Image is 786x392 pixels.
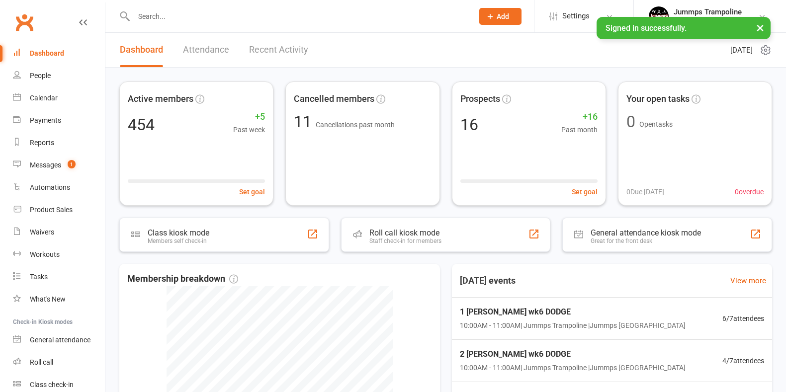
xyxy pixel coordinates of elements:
div: Payments [30,116,61,124]
div: What's New [30,295,66,303]
a: General attendance kiosk mode [13,329,105,351]
a: Reports [13,132,105,154]
div: General attendance [30,336,90,344]
div: Jummps Trampoline [674,7,758,16]
span: Cancelled members [294,92,374,106]
a: Clubworx [12,10,37,35]
span: Add [497,12,509,20]
span: 11 [294,112,316,131]
div: 16 [460,117,478,133]
a: Dashboard [13,42,105,65]
a: Recent Activity [249,33,308,67]
input: Search... [131,9,466,23]
div: Automations [30,183,70,191]
span: 2 [PERSON_NAME] wk6 DODGE [460,348,686,361]
a: View more [730,275,766,287]
h3: [DATE] events [452,272,524,290]
div: 0 [626,114,635,130]
div: Class kiosk mode [148,228,209,237]
a: Workouts [13,243,105,266]
div: Messages [30,161,61,169]
div: Class check-in [30,381,74,389]
div: Staff check-in for members [369,237,441,244]
span: 0 Due [DATE] [626,186,664,197]
span: Your open tasks [626,92,690,106]
a: Roll call [13,351,105,374]
a: People [13,65,105,87]
div: Reports [30,139,54,147]
span: Signed in successfully. [606,23,687,33]
span: Past week [233,124,265,135]
button: × [751,17,769,38]
button: Set goal [239,186,265,197]
span: 4 / 7 attendees [722,355,764,366]
span: 1 [PERSON_NAME] wk6 DODGE [460,306,686,318]
a: Calendar [13,87,105,109]
a: What's New [13,288,105,311]
span: Open tasks [639,120,673,128]
a: Waivers [13,221,105,243]
div: People [30,72,51,79]
img: thumb_image1698795904.png [649,6,669,26]
button: Add [479,8,522,25]
span: +5 [233,110,265,124]
span: [DATE] [730,44,753,56]
div: Waivers [30,228,54,236]
span: 10:00AM - 11:00AM | Jummps Trampoline | Jummps [GEOGRAPHIC_DATA] [460,320,686,331]
a: Messages 1 [13,154,105,176]
a: Tasks [13,266,105,288]
span: Past month [561,124,598,135]
a: Dashboard [120,33,163,67]
span: Cancellations past month [316,121,395,129]
div: Great for the front desk [591,237,701,244]
div: Roll call kiosk mode [369,228,441,237]
button: Set goal [572,186,598,197]
span: +16 [561,110,598,124]
a: Automations [13,176,105,199]
span: 0 overdue [735,186,764,197]
div: General attendance kiosk mode [591,228,701,237]
a: Product Sales [13,199,105,221]
div: Dashboard [30,49,64,57]
div: Tasks [30,273,48,281]
div: 454 [128,117,155,133]
div: Roll call [30,358,53,366]
span: Membership breakdown [127,272,238,286]
span: Settings [562,5,590,27]
a: Payments [13,109,105,132]
a: Attendance [183,33,229,67]
span: Prospects [460,92,500,106]
span: 1 [68,160,76,168]
span: 10:00AM - 11:00AM | Jummps Trampoline | Jummps [GEOGRAPHIC_DATA] [460,362,686,373]
span: Active members [128,92,193,106]
div: Product Sales [30,206,73,214]
div: Members self check-in [148,237,209,244]
span: 6 / 7 attendees [722,313,764,324]
div: Calendar [30,94,58,102]
div: Jummps Parkwood Pty Ltd [674,16,758,25]
div: Workouts [30,250,60,258]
